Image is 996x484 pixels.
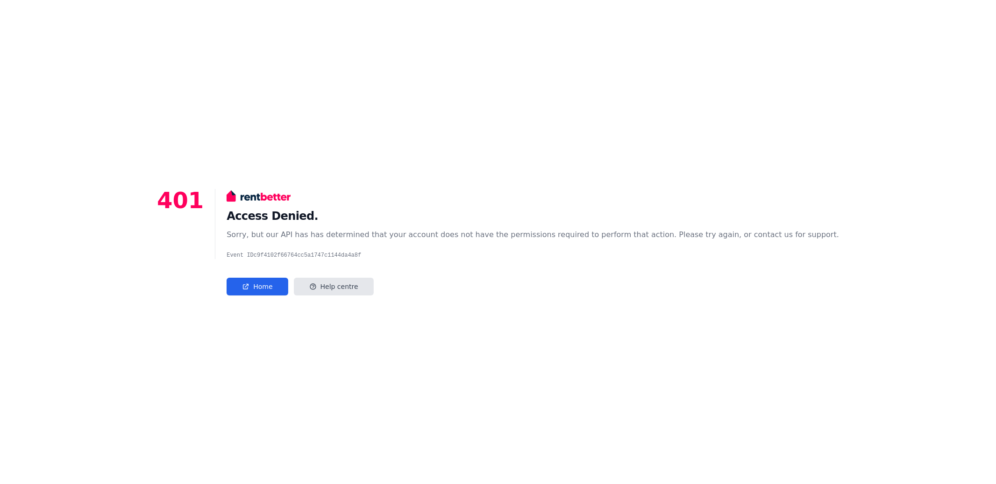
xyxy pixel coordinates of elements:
[294,278,374,295] a: Help centre
[157,189,204,295] p: 401
[227,252,839,259] pre: Event ID c9f4102f66764cc5a1747c1144da4a8f
[227,278,288,295] a: Home
[227,229,839,240] div: Sorry, but our API has has determined that your account does not have the permissions required to...
[227,209,839,224] h1: Access Denied.
[227,189,290,203] img: RentBetter logo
